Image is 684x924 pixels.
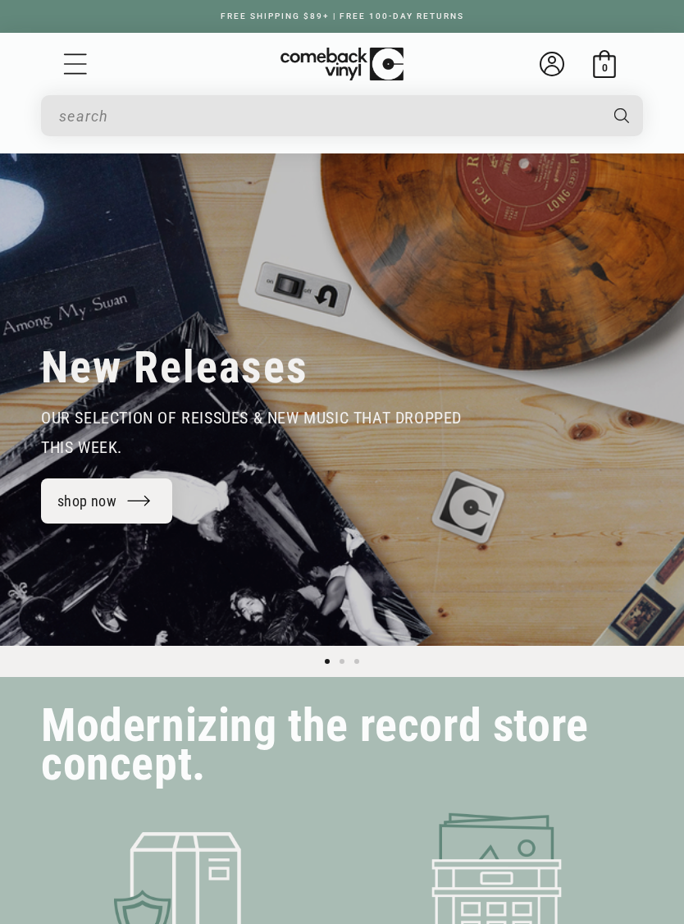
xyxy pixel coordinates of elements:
button: Load slide 1 of 3 [320,654,335,669]
a: shop now [41,478,172,524]
span: 0 [602,62,608,74]
button: Load slide 3 of 3 [349,654,364,669]
a: FREE SHIPPING $89+ | FREE 100-DAY RETURNS [204,11,481,21]
img: ComebackVinyl.com [280,48,404,81]
h2: Modernizing the record store concept. [41,707,643,784]
button: Search [600,95,645,136]
button: Load slide 2 of 3 [335,654,349,669]
span: our selection of reissues & new music that dropped this week. [41,408,462,457]
div: Search [41,95,643,136]
summary: Menu [62,50,89,78]
input: When autocomplete results are available use up and down arrows to review and enter to select [59,99,598,133]
h2: New Releases [41,341,308,395]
